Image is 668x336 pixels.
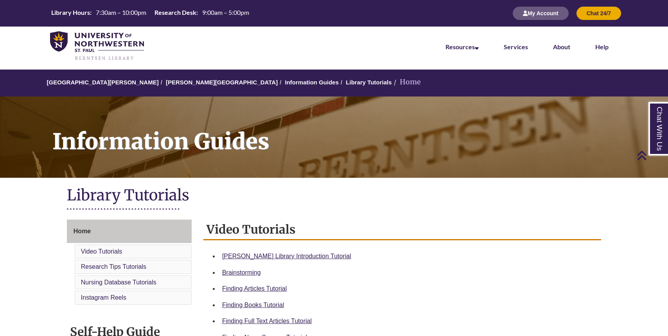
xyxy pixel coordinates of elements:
[513,10,569,16] a: My Account
[222,318,312,324] a: Finding Full Text Articles Tutorial
[48,8,93,17] th: Library Hours:
[81,248,122,255] a: Video Tutorials
[74,228,91,234] span: Home
[47,79,159,86] a: [GEOGRAPHIC_DATA][PERSON_NAME]
[203,220,601,240] h2: Video Tutorials
[81,279,156,286] a: Nursing Database Tutorials
[222,285,287,292] a: Finding Articles Tutorial
[346,79,391,86] a: Library Tutorials
[392,77,421,88] li: Home
[553,43,570,50] a: About
[48,8,252,18] table: Hours Today
[576,10,621,16] a: Chat 24/7
[96,9,146,16] span: 7:30am – 10:00pm
[44,97,668,168] h1: Information Guides
[67,220,192,306] div: Guide Page Menu
[595,43,609,50] a: Help
[67,220,192,243] a: Home
[285,79,339,86] a: Information Guides
[151,8,199,17] th: Research Desk:
[222,302,284,308] a: Finding Books Tutorial
[222,269,261,276] a: Brainstorming
[166,79,278,86] a: [PERSON_NAME][GEOGRAPHIC_DATA]
[48,8,252,19] a: Hours Today
[50,31,144,61] img: UNWSP Library Logo
[504,43,528,50] a: Services
[81,294,127,301] a: Instagram Reels
[513,7,569,20] button: My Account
[202,9,249,16] span: 9:00am – 5:00pm
[637,150,666,161] a: Back to Top
[67,186,601,206] h1: Library Tutorials
[445,43,479,50] a: Resources
[576,7,621,20] button: Chat 24/7
[81,263,146,270] a: Research Tips Tutorials
[222,253,351,259] a: [PERSON_NAME] Library Introduction Tutorial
